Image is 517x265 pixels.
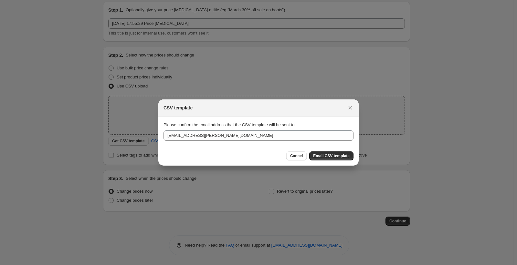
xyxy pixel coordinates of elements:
span: Email CSV template [313,153,350,158]
button: Email CSV template [309,151,353,160]
button: Close [346,103,355,112]
button: Cancel [286,151,307,160]
span: Cancel [290,153,303,158]
h2: CSV template [164,105,193,111]
span: Please confirm the email address that the CSV template will be sent to [164,122,294,127]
